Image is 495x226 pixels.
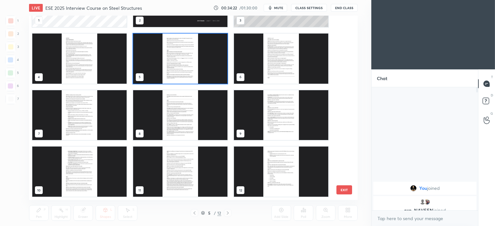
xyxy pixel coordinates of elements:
span: You [419,186,427,191]
p: G [490,111,493,116]
img: 8ba2db41279241c68bfad93131dcbbfe.jpg [410,185,416,191]
img: 1759463844YYRJK7.pdf [32,147,127,197]
img: 1759463844YYRJK7.pdf [133,90,227,140]
div: grid [29,16,346,200]
img: 1759463844YYRJK7.pdf [32,34,127,84]
button: EXIT [336,185,352,194]
img: 1759463844YYRJK7.pdf [234,34,328,84]
div: LIVE [29,4,43,12]
div: 1 [6,16,19,26]
img: 1759463844YYRJK7.pdf [234,147,328,197]
img: 1759463844YYRJK7.pdf [234,90,328,140]
p: T [491,75,493,79]
p: asp, NAVEEN [377,208,472,213]
div: / [214,211,216,215]
div: 3 [6,42,19,52]
span: joined [433,207,446,213]
div: grid [372,180,478,210]
p: D [491,93,493,98]
div: 12 [217,210,221,216]
img: 1759463844YYRJK7.pdf [133,147,227,197]
div: 5 [5,68,19,78]
img: 1759463844YYRJK7.pdf [32,90,127,140]
div: 6 [5,81,19,91]
span: joined [427,186,440,191]
img: default.png [419,199,426,205]
p: Chat [372,70,393,87]
div: 7 [6,94,19,104]
button: mute [264,4,287,12]
h4: ESE 2025 Interview Course on Steel Structures [45,5,142,11]
img: 21ba39de09414f7bb15336d9e6dae7df.jpg [424,199,430,205]
button: CLASS SETTINGS [291,4,327,12]
div: 5 [206,211,213,215]
img: 1759463844YYRJK7.pdf [133,34,227,84]
div: 4 [5,55,19,65]
span: mute [274,6,283,10]
div: 2 [6,29,19,39]
button: End Class [331,4,358,12]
